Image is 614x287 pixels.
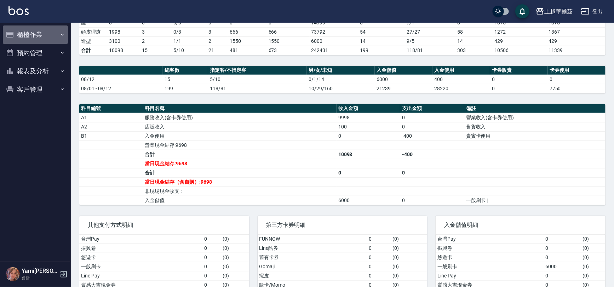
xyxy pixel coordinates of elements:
[391,262,427,271] td: ( 0 )
[107,27,140,36] td: 1998
[228,18,266,27] td: 0
[88,222,241,229] span: 其他支付方式明細
[432,84,490,93] td: 28220
[107,36,140,46] td: 3100
[400,113,464,122] td: 0
[367,243,391,253] td: 0
[267,36,310,46] td: 1550
[202,235,220,244] td: 0
[581,235,606,244] td: ( 0 )
[464,196,606,205] td: 一般刷卡 |
[367,271,391,280] td: 0
[337,150,401,159] td: 10098
[436,262,544,271] td: 一般刷卡
[464,131,606,140] td: 貴賓卡使用
[79,122,143,131] td: A2
[533,4,575,19] button: 上越華爾茲
[310,27,358,36] td: 73792
[79,36,107,46] td: 造型
[172,18,207,27] td: 0 / 0
[456,46,493,55] td: 303
[544,7,573,16] div: 上越華爾茲
[221,235,249,244] td: ( 0 )
[548,66,606,75] th: 卡券使用
[400,122,464,131] td: 0
[258,243,367,253] td: Line酷券
[405,18,456,27] td: 7 / 1
[143,159,337,168] td: 當日現金結存:9698
[258,262,367,271] td: Gomaji
[221,243,249,253] td: ( 0 )
[267,18,310,27] td: 0
[79,113,143,122] td: A1
[307,66,375,75] th: 男/女/未知
[548,75,606,84] td: 0
[400,131,464,140] td: -400
[79,262,202,271] td: 一般刷卡
[493,36,547,46] td: 429
[207,46,228,55] td: 21
[400,104,464,113] th: 支出金額
[464,122,606,131] td: 售貨收入
[208,66,307,75] th: 指定客/不指定客
[493,46,547,55] td: 10506
[490,75,548,84] td: 0
[405,46,456,55] td: 118/81
[310,46,358,55] td: 242431
[544,243,581,253] td: 0
[391,271,427,280] td: ( 0 )
[578,5,606,18] button: 登出
[267,46,310,55] td: 673
[202,243,220,253] td: 0
[367,235,391,244] td: 0
[79,104,606,205] table: a dense table
[3,44,68,62] button: 預約管理
[228,27,266,36] td: 666
[163,75,208,84] td: 15
[8,6,29,15] img: Logo
[310,18,358,27] td: 14999
[464,104,606,113] th: 備註
[143,140,337,150] td: 營業現金結存:9698
[391,235,427,244] td: ( 0 )
[3,25,68,44] button: 櫃檯作業
[221,262,249,271] td: ( 0 )
[143,131,337,140] td: 入金使用
[391,253,427,262] td: ( 0 )
[207,18,228,27] td: 0
[581,271,606,280] td: ( 0 )
[79,18,107,27] td: 護
[548,84,606,93] td: 7750
[143,186,337,196] td: 非現場現金收支：
[337,122,401,131] td: 100
[79,46,107,55] td: 合計
[375,84,432,93] td: 21239
[140,46,172,55] td: 15
[228,46,266,55] td: 481
[432,66,490,75] th: 入金使用
[143,150,337,159] td: 合計
[358,27,405,36] td: 54
[79,271,202,280] td: Line Pay
[337,113,401,122] td: 9998
[367,262,391,271] td: 0
[400,196,464,205] td: 0
[358,46,405,55] td: 199
[140,27,172,36] td: 3
[375,66,432,75] th: 入金儲值
[547,36,606,46] td: 429
[22,268,58,275] h5: Yami[PERSON_NAME]
[22,275,58,281] p: 會計
[258,253,367,262] td: 舊有卡券
[107,18,140,27] td: 0
[79,84,163,93] td: 08/01 - 08/12
[547,46,606,55] td: 11339
[310,36,358,46] td: 6000
[79,66,606,93] table: a dense table
[3,62,68,80] button: 報表及分析
[143,104,337,113] th: 科目名稱
[547,27,606,36] td: 1367
[172,27,207,36] td: 0 / 3
[581,243,606,253] td: ( 0 )
[358,36,405,46] td: 14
